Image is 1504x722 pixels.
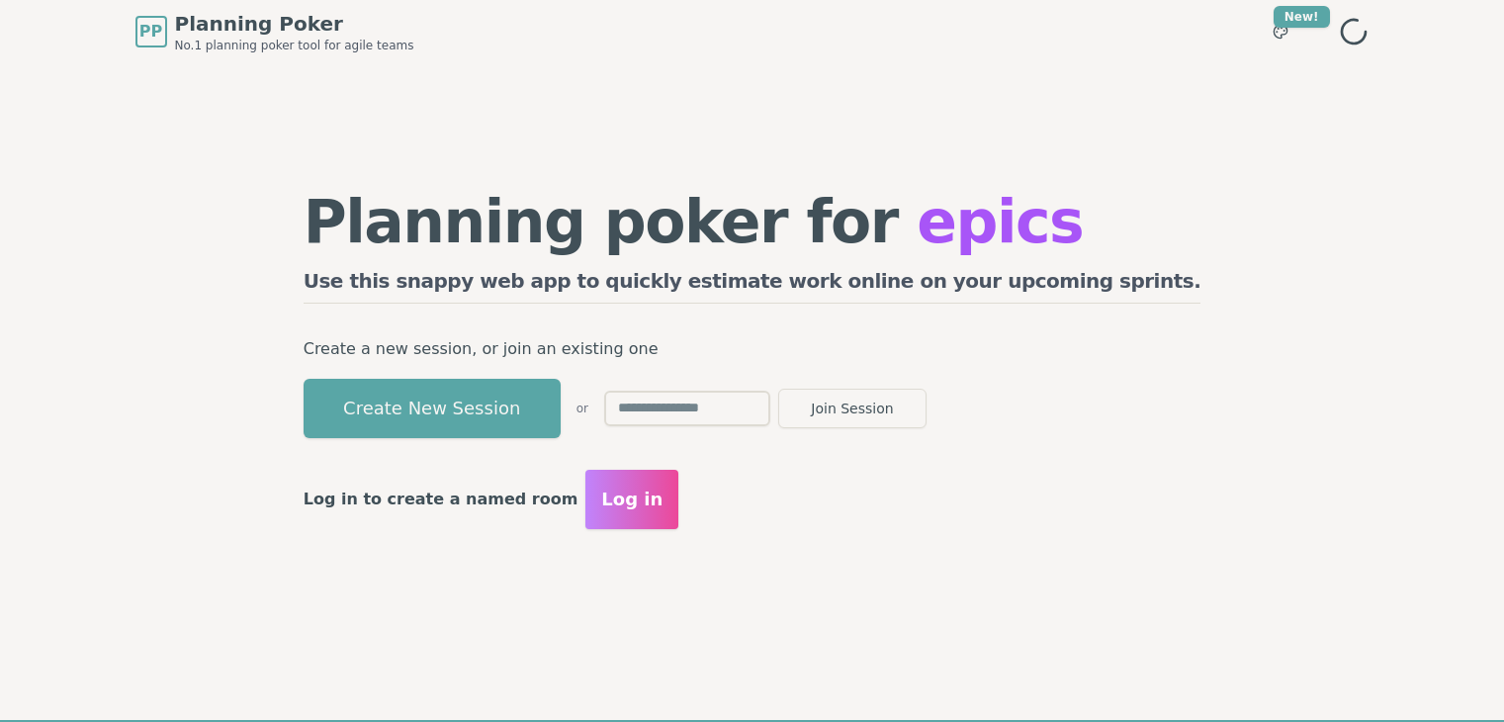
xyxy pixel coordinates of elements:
[585,470,678,529] button: Log in
[601,486,663,513] span: Log in
[304,192,1201,251] h1: Planning poker for
[135,10,414,53] a: PPPlanning PokerNo.1 planning poker tool for agile teams
[139,20,162,44] span: PP
[1263,14,1298,49] button: New!
[917,187,1083,256] span: epics
[304,379,561,438] button: Create New Session
[304,486,578,513] p: Log in to create a named room
[175,10,414,38] span: Planning Poker
[1274,6,1330,28] div: New!
[778,389,927,428] button: Join Session
[304,335,1201,363] p: Create a new session, or join an existing one
[175,38,414,53] span: No.1 planning poker tool for agile teams
[304,267,1201,304] h2: Use this snappy web app to quickly estimate work online on your upcoming sprints.
[576,401,588,416] span: or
